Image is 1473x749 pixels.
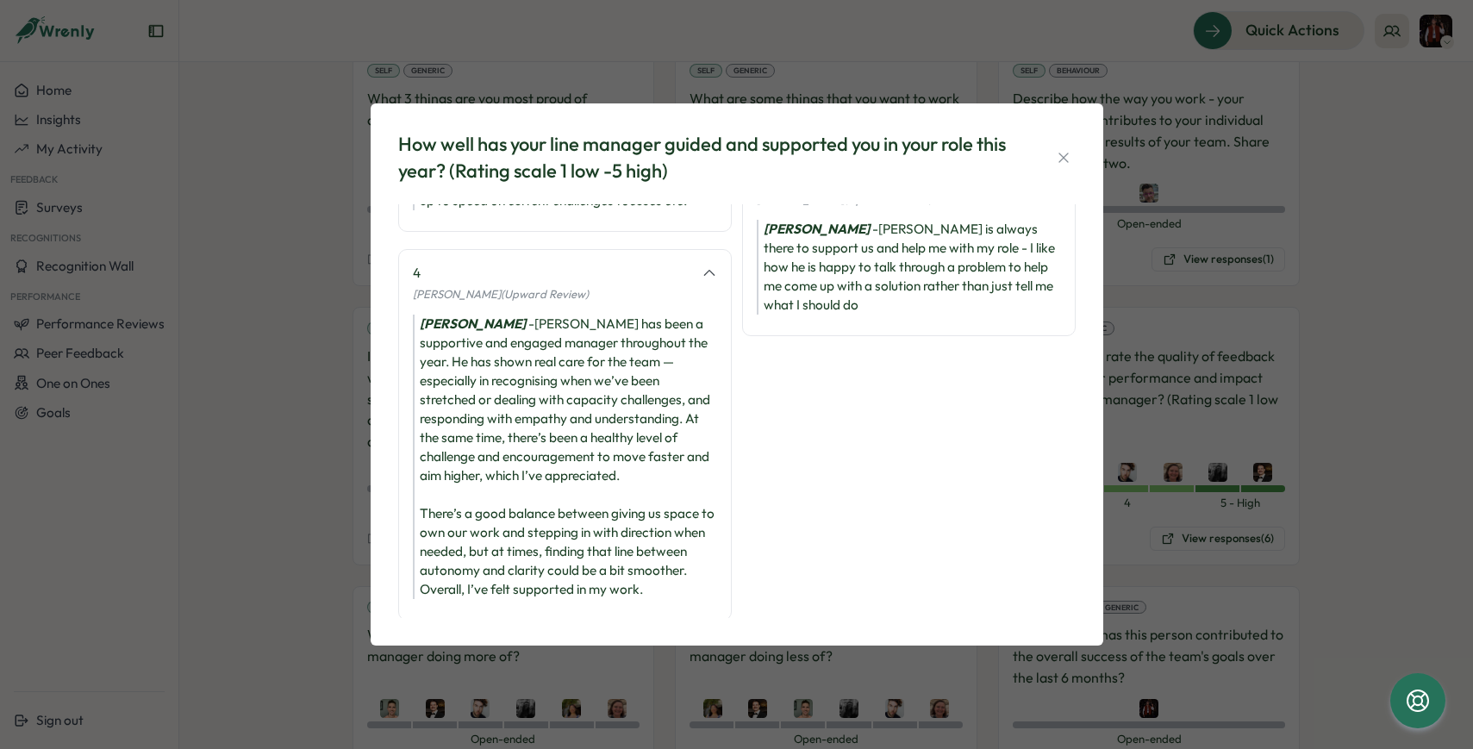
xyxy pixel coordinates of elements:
div: - [PERSON_NAME] is always there to support us and help me with my role - I like how he is happy t... [757,220,1061,315]
span: [PERSON_NAME] (Upward Review) [413,287,589,301]
div: How well has your line manager guided and supported you in your role this year? (Rating scale 1 l... [398,131,1010,184]
i: [PERSON_NAME] [764,221,870,237]
div: 4 [413,264,691,283]
i: [PERSON_NAME] [420,315,526,332]
div: - [PERSON_NAME] has been a supportive and engaged manager throughout the year. He has shown real ... [413,315,717,599]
